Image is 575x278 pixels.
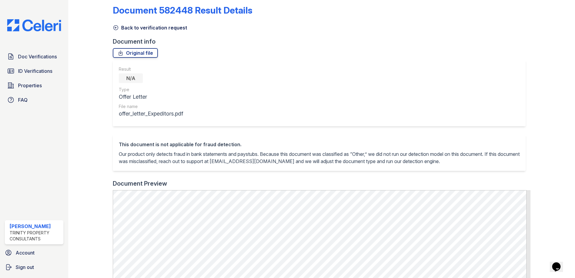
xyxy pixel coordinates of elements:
[5,51,63,63] a: Doc Verifications
[119,110,183,118] div: offer_letter_Expeditors.pdf
[113,179,167,188] div: Document Preview
[119,141,520,148] div: This document is not applicable for fraud detection.
[113,48,158,58] a: Original file
[2,19,66,31] img: CE_Logo_Blue-a8612792a0a2168367f1c8372b55b34899dd931a85d93a1a3d3e32e68fde9ad4.png
[119,73,143,83] div: N/A
[119,87,183,93] div: Type
[18,96,28,103] span: FAQ
[18,67,52,75] span: ID Verifications
[5,94,63,106] a: FAQ
[113,37,530,46] div: Document info
[113,24,187,31] a: Back to verification request
[16,264,34,271] span: Sign out
[10,223,61,230] div: [PERSON_NAME]
[119,150,520,165] p: Our product only detects fraud in bank statements and paystubs. Because this document was classif...
[18,53,57,60] span: Doc Verifications
[113,5,252,16] a: Document 582448 Result Details
[16,249,35,256] span: Account
[18,82,42,89] span: Properties
[5,79,63,91] a: Properties
[2,247,66,259] a: Account
[2,261,66,273] a: Sign out
[10,230,61,242] div: Trinity Property Consultants
[119,66,183,72] div: Result
[550,254,569,272] iframe: chat widget
[119,93,183,101] div: Offer Letter
[5,65,63,77] a: ID Verifications
[119,103,183,110] div: File name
